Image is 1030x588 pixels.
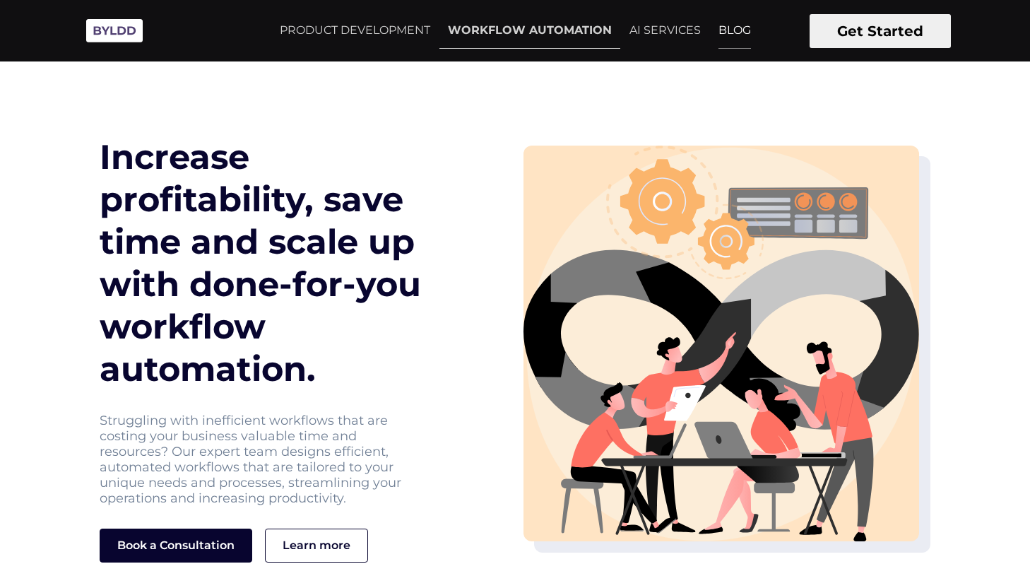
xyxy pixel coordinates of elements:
a: Learn more [265,529,368,563]
button: Get Started [810,14,951,48]
a: WORKFLOW AUTOMATION [439,13,620,49]
a: PRODUCT DEVELOPMENT [271,13,439,48]
img: Byldd - Product Development Company [79,11,150,50]
p: Struggling with inefficient workflows that are costing your business valuable time and resources?... [100,413,422,506]
button: Book a Consultation [100,529,252,563]
a: AI SERVICES [621,13,709,48]
img: heroimg-svg [523,146,919,541]
a: BLOG [710,13,759,48]
h1: Increase profitability, save time and scale up with done-for-you workflow automation. [100,136,458,390]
